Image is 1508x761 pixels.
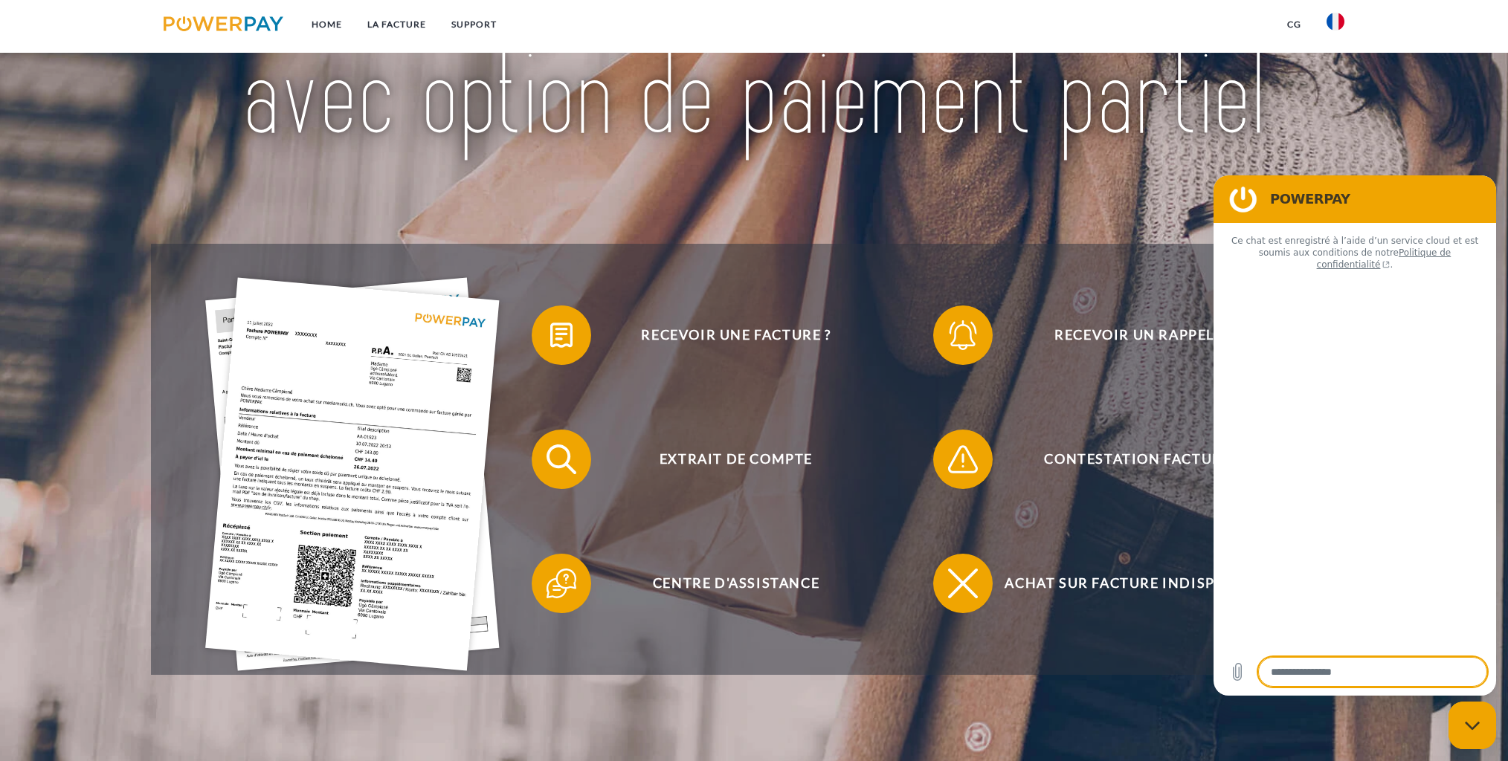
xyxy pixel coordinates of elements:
img: single_invoice_powerpay_fr.jpg [205,277,500,670]
img: qb_help.svg [543,565,580,602]
button: Achat sur facture indisponible [933,554,1320,613]
a: Support [439,11,509,38]
button: Extrait de compte [532,430,918,489]
a: CG [1275,11,1314,38]
button: Centre d'assistance [532,554,918,613]
img: qb_bell.svg [944,317,982,354]
iframe: Fenêtre de messagerie [1214,175,1496,696]
img: logo-powerpay.svg [164,16,283,31]
img: fr [1327,13,1344,30]
iframe: Bouton de lancement de la fenêtre de messagerie, conversation en cours [1449,702,1496,749]
button: Recevoir un rappel? [933,305,1320,365]
span: Extrait de compte [554,430,918,489]
span: Achat sur facture indisponible [956,554,1320,613]
button: Contestation Facture [933,430,1320,489]
span: Contestation Facture [956,430,1320,489]
span: Centre d'assistance [554,554,918,613]
a: Home [299,11,355,38]
img: qb_close.svg [944,565,982,602]
button: Recevoir une facture ? [532,305,918,365]
img: qb_search.svg [543,441,580,478]
a: LA FACTURE [355,11,439,38]
span: Recevoir une facture ? [554,305,918,365]
img: qb_warning.svg [944,441,982,478]
img: qb_bill.svg [543,317,580,354]
span: Recevoir un rappel? [956,305,1320,365]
